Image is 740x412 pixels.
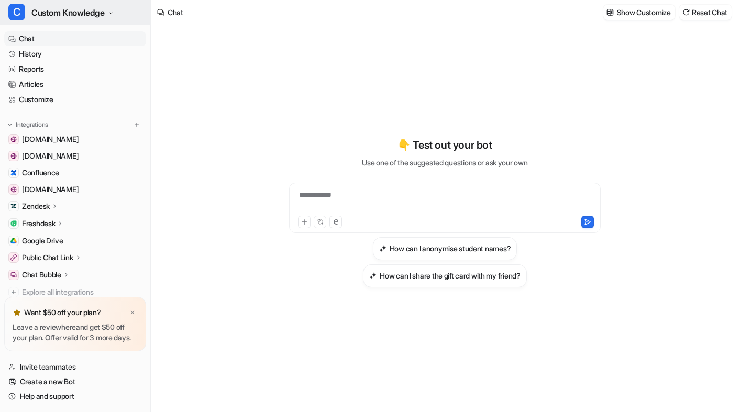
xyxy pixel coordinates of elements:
[603,5,675,20] button: Show Customize
[8,287,19,297] img: explore all integrations
[24,307,101,318] p: Want $50 off your plan?
[13,322,138,343] p: Leave a review and get $50 off your plan. Offer valid for 3 more days.
[4,233,146,248] a: Google DriveGoogle Drive
[10,238,17,244] img: Google Drive
[10,220,17,227] img: Freshdesk
[61,322,76,331] a: here
[682,8,690,16] img: reset
[363,264,526,287] button: How can I share the gift card with my friend?How can I share the gift card with my friend?
[22,184,79,195] span: [DOMAIN_NAME]
[22,284,142,300] span: Explore all integrations
[4,47,146,61] a: History
[397,137,492,153] p: 👇 Test out your bot
[4,285,146,299] a: Explore all integrations
[380,270,520,281] h3: How can I share the gift card with my friend?
[362,157,527,168] p: Use one of the suggested questions or ask your own
[4,360,146,374] a: Invite teammates
[31,5,105,20] span: Custom Knowledge
[8,4,25,20] span: C
[22,236,63,246] span: Google Drive
[129,309,136,316] img: x
[4,374,146,389] a: Create a new Bot
[4,119,51,130] button: Integrations
[133,121,140,128] img: menu_add.svg
[10,136,17,142] img: www.blackbird.vc
[168,7,183,18] div: Chat
[4,132,146,147] a: www.blackbird.vc[DOMAIN_NAME]
[16,120,48,129] p: Integrations
[379,244,386,252] img: How can I anonymise student names?
[10,203,17,209] img: Zendesk
[6,121,14,128] img: expand menu
[22,151,79,161] span: [DOMAIN_NAME]
[390,243,511,254] h3: How can I anonymise student names?
[4,149,146,163] a: docu.billwerk.plus[DOMAIN_NAME]
[369,272,377,280] img: How can I share the gift card with my friend?
[4,77,146,92] a: Articles
[679,5,732,20] button: Reset Chat
[22,218,55,229] p: Freshdesk
[10,272,17,278] img: Chat Bubble
[10,170,17,176] img: Confluence
[10,254,17,261] img: Public Chat Link
[4,31,146,46] a: Chat
[4,62,146,76] a: Reports
[617,7,671,18] p: Show Customize
[373,237,517,260] button: How can I anonymise student names?How can I anonymise student names?
[10,153,17,159] img: docu.billwerk.plus
[22,252,73,263] p: Public Chat Link
[4,389,146,404] a: Help and support
[4,182,146,197] a: www.helpdesk.com[DOMAIN_NAME]
[22,168,59,178] span: Confluence
[22,134,79,144] span: [DOMAIN_NAME]
[4,92,146,107] a: Customize
[10,186,17,193] img: www.helpdesk.com
[606,8,614,16] img: customize
[22,201,50,211] p: Zendesk
[4,165,146,180] a: ConfluenceConfluence
[22,270,61,280] p: Chat Bubble
[13,308,21,317] img: star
